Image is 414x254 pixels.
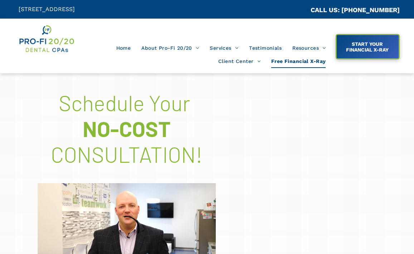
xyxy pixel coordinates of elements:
a: Resources [287,41,331,55]
a: CALL US: [PHONE_NUMBER] [311,6,400,14]
a: Testimonials [244,41,287,55]
img: Get Dental CPA Consulting, Bookkeeping, & Bank Loans [19,24,75,53]
a: Client Center [213,55,266,68]
span: Schedule Your [59,90,190,116]
a: Services [204,41,244,55]
a: Free Financial X-Ray [266,55,331,68]
span: CA::CALLC [280,7,311,14]
font: NO-COST [83,116,171,141]
a: START YOUR FINANCIAL X-RAY [336,34,400,59]
a: Home [111,41,136,55]
span: [STREET_ADDRESS] [19,6,75,13]
span: START YOUR FINANCIAL X-RAY [337,38,398,56]
a: About Pro-Fi 20/20 [136,41,204,55]
font: CONSULTATION! [51,141,203,167]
